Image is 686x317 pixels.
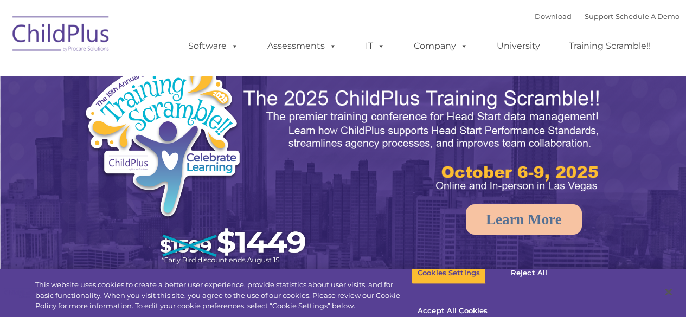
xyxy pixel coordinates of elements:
[412,262,486,284] button: Cookies Settings
[7,9,116,63] img: ChildPlus by Procare Solutions
[585,12,613,21] a: Support
[35,280,412,312] div: This website uses cookies to create a better user experience, provide statistics about user visit...
[657,280,681,304] button: Close
[535,12,572,21] a: Download
[535,12,679,21] font: |
[495,262,563,284] button: Reject All
[486,35,551,57] a: University
[355,35,396,57] a: IT
[616,12,679,21] a: Schedule A Demo
[177,35,249,57] a: Software
[257,35,348,57] a: Assessments
[403,35,479,57] a: Company
[558,35,662,57] a: Training Scramble!!
[466,204,582,235] a: Learn More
